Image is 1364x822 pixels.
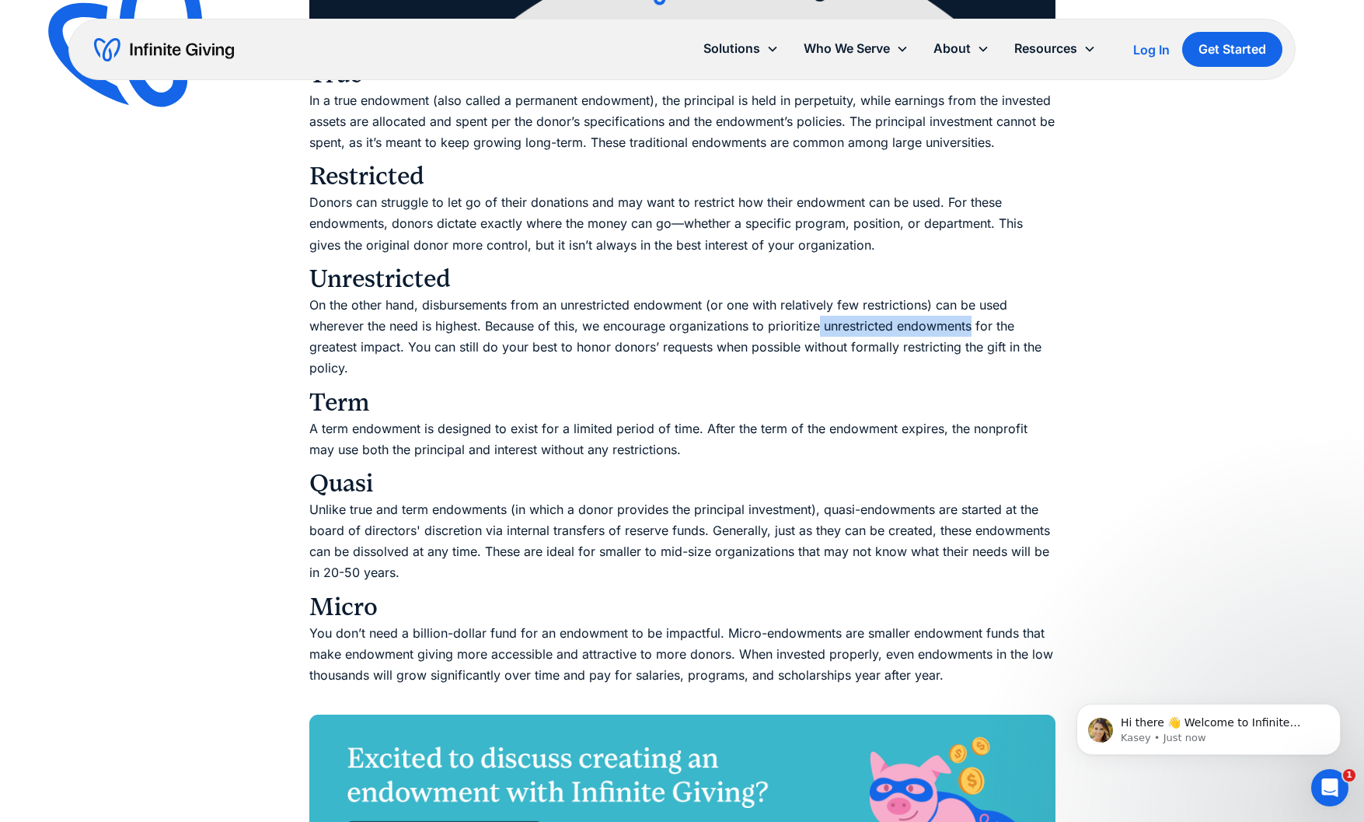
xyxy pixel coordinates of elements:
[791,32,921,65] div: Who We Serve
[1182,32,1282,67] a: Get Started
[1053,671,1364,780] iframe: Intercom notifications message
[1133,40,1170,59] a: Log In
[309,623,1055,708] p: You don’t need a billion-dollar fund for an endowment to be impactful. Micro-endowments are small...
[309,295,1055,380] p: On the other hand, disbursements from an unrestricted endowment (or one with relatively few restr...
[703,38,760,59] div: Solutions
[1133,44,1170,56] div: Log In
[309,499,1055,584] p: Unlike true and term endowments (in which a donor provides the principal investment), quasi-endow...
[1343,769,1355,782] span: 1
[94,37,234,62] a: home
[1311,769,1348,806] iframe: Intercom live chat
[309,418,1055,460] p: A term endowment is designed to exist for a limited period of time. After the term of the endowme...
[309,161,1055,192] h3: Restricted
[1002,32,1108,65] div: Resources
[804,38,890,59] div: Who We Serve
[691,32,791,65] div: Solutions
[933,38,971,59] div: About
[309,90,1055,154] p: In a true endowment (also called a permanent endowment), the principal is held in perpetuity, whi...
[309,264,1055,295] h3: Unrestricted
[309,192,1055,256] p: Donors can struggle to let go of their donations and may want to restrict how their endowment can...
[921,32,1002,65] div: About
[309,387,1055,418] h3: Term
[1014,38,1077,59] div: Resources
[309,592,1055,623] h3: Micro
[309,468,1055,499] h3: Quasi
